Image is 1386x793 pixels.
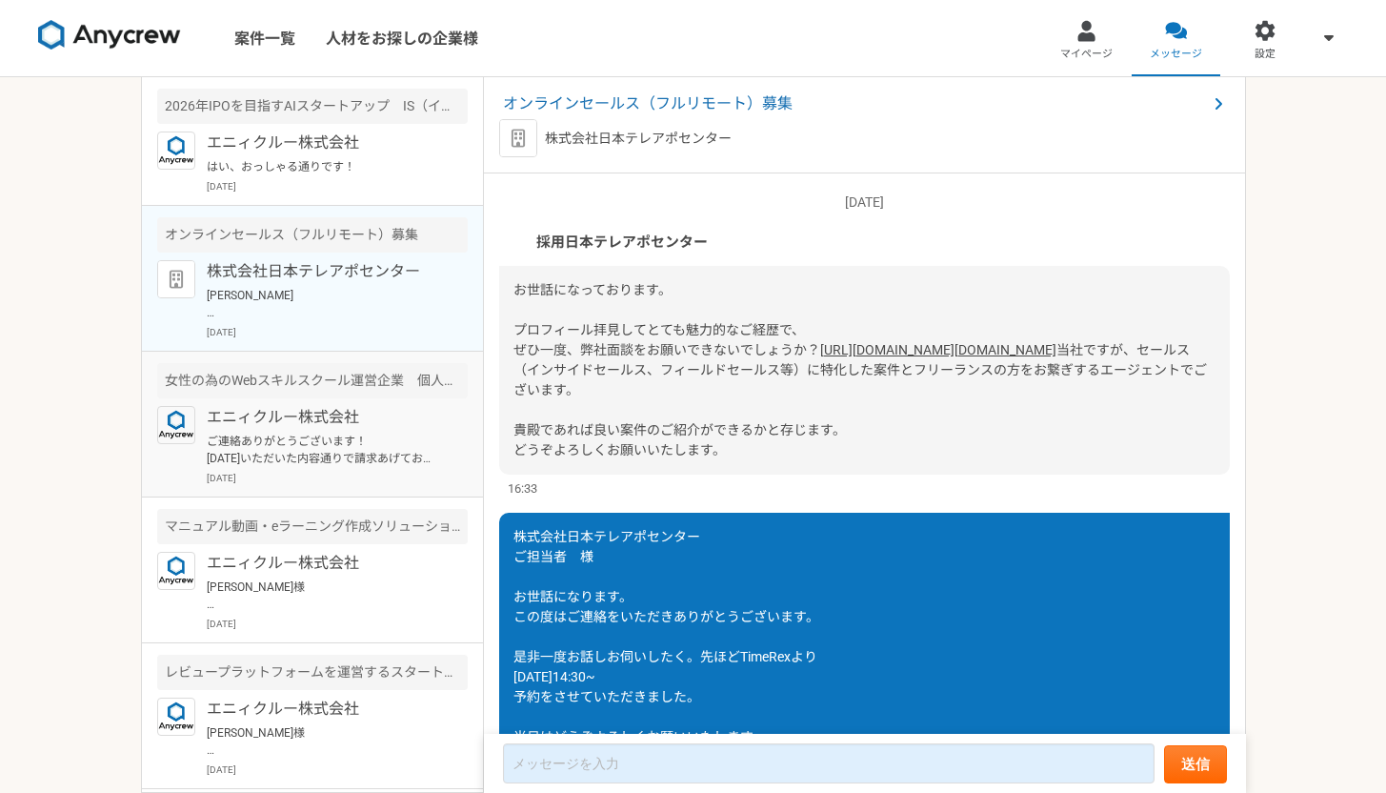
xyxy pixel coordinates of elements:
[545,129,732,149] p: 株式会社日本テレアポセンター
[157,655,468,690] div: レビュープラットフォームを運営するスタートアップ フィールドセールス
[499,228,528,256] img: unnamed.png
[157,698,195,736] img: logo_text_blue_01.png
[207,552,442,575] p: エニィクルー株式会社
[207,132,442,154] p: エニィクルー株式会社
[820,342,1056,357] a: [URL][DOMAIN_NAME][DOMAIN_NAME]
[207,158,442,175] p: はい、おっしゃる通りです！
[513,342,1207,457] span: 当社ですが、セールス（インサイドセールス、フィールドセールス等）に特化した案件とフリーランスの方をお繋ぎするエージェントでございます。 貴殿であれば良い案件のご紹介ができるかと存じます。 どうぞ...
[508,479,537,498] span: 16:33
[157,552,195,590] img: logo_text_blue_01.png
[207,579,442,613] p: [PERSON_NAME]様 お世話になっております。 状況のご共有、ありがとうございます。 またのご連絡をお待ちしております。 引き続きよろしくお願いいたします。
[207,762,468,777] p: [DATE]
[157,509,468,544] div: マニュアル動画・eラーニング作成ソリューション展開ベンチャー 営業/セールス
[157,406,195,444] img: logo_text_blue_01.png
[157,260,195,298] img: default_org_logo-42cde973f59100197ec2c8e796e4974ac8490bb5b08a0eb061ff975e4574aa76.png
[207,724,442,759] p: [PERSON_NAME]様 ご連絡いただきありがうございます。 ご状況、拝承いたしました。 営業人材が確保できたのこと良かったです。 ＞また、7月頃に再度営業人材の募集をされるとのことでして、...
[38,20,181,51] img: 8DqYSo04kwAAAAASUVORK5CYII=
[207,287,442,321] p: [PERSON_NAME] お世話になっております。 ご対応いただきありがとうございます。 当日はどうぞよろしくお願いいたします。
[207,433,442,467] p: ご連絡ありがとうございます！ [DATE]いただいた内容通りで請求あげております！ ご確認お願いします！
[207,698,442,721] p: エニィクルー株式会社
[1060,47,1113,62] span: マイページ
[499,193,1230,213] p: [DATE]
[536,232,708,253] span: 採用日本テレアポセンター
[207,617,468,631] p: [DATE]
[513,282,820,357] span: お世話になっております。 プロフィール拝見してとても魅力的なご経歴で、 ぜひ一度、弊社面談をお願いできないでしょうか？
[503,92,1207,115] span: オンラインセールス（フルリモート）募集
[1150,47,1202,62] span: メッセージ
[207,260,442,283] p: 株式会社日本テレアポセンター
[157,89,468,124] div: 2026年IPOを目指すAIスタートアップ IS（インサイドセールス）
[207,406,442,429] p: エニィクルー株式会社
[499,119,537,157] img: default_org_logo-42cde973f59100197ec2c8e796e4974ac8490bb5b08a0eb061ff975e4574aa76.png
[1255,47,1276,62] span: 設定
[513,529,819,744] span: 株式会社日本テレアポセンター ご担当者 様 お世話になります。 この度はご連絡をいただきありがとうございます。 是非一度お話しお伺いしたく。先ほどTimeRexより [DATE]14:30~ 予...
[157,217,468,253] div: オンラインセールス（フルリモート）募集
[207,471,468,485] p: [DATE]
[157,363,468,398] div: 女性の為のWebスキルスクール運営企業 個人営業
[207,325,468,339] p: [DATE]
[157,132,195,170] img: logo_text_blue_01.png
[1164,745,1227,783] button: 送信
[207,179,468,193] p: [DATE]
